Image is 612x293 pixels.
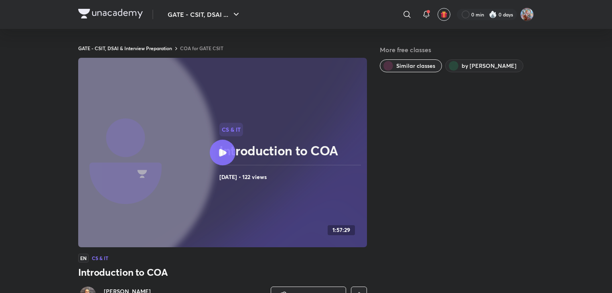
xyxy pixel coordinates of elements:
[92,256,108,260] h4: CS & IT
[462,62,517,70] span: by Bharat Acharya
[219,142,364,159] h2: Introduction to COA
[78,45,172,51] a: GATE - CSIT, DSAI & Interview Preparation
[489,10,497,18] img: streak
[219,172,364,182] h4: [DATE] • 122 views
[380,45,534,55] h5: More free classes
[78,254,89,262] span: EN
[332,227,350,234] h4: 1:57:29
[78,9,143,18] img: Company Logo
[438,8,450,21] button: avatar
[180,45,223,51] a: COA for GATE CSIT
[78,9,143,20] a: Company Logo
[440,11,448,18] img: avatar
[380,59,442,72] button: Similar classes
[78,266,367,279] h3: Introduction to COA
[520,8,534,21] img: Divya
[163,6,246,22] button: GATE - CSIT, DSAI ...
[396,62,435,70] span: Similar classes
[445,59,523,72] button: by Bharat Acharya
